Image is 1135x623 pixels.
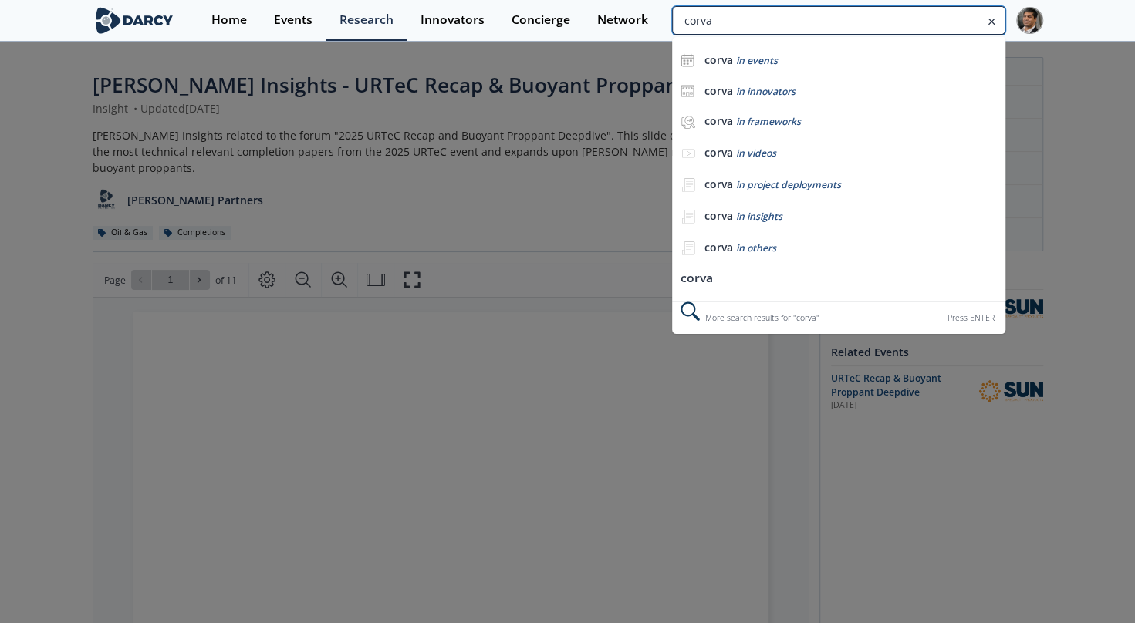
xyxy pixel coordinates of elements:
b: corva [704,240,732,254]
span: in innovators [735,85,795,98]
span: in insights [735,210,782,223]
img: Profile [1016,7,1043,34]
b: corva [704,145,732,160]
input: Advanced Search [672,6,1005,35]
li: corva [672,264,1005,293]
span: in project deployments [735,178,840,191]
div: Research [339,14,394,26]
span: in others [735,241,775,254]
div: More search results for " corva " [672,301,1005,334]
b: corva [704,52,732,67]
img: icon [681,84,694,98]
div: Innovators [421,14,485,26]
span: in videos [735,146,775,160]
div: Press ENTER [948,310,995,326]
b: corva [704,177,732,191]
div: Home [211,14,247,26]
div: Concierge [512,14,570,26]
span: in events [735,54,777,67]
div: Events [274,14,312,26]
b: corva [704,83,732,98]
img: icon [681,53,694,67]
div: Network [597,14,648,26]
b: corva [704,113,732,128]
b: corva [704,208,732,223]
img: logo-wide.svg [93,7,177,34]
span: in frameworks [735,115,800,128]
